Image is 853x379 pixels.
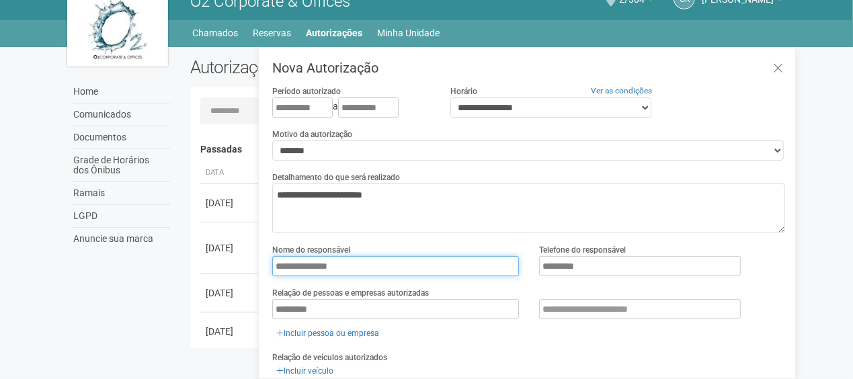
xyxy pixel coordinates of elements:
[71,81,170,103] a: Home
[200,144,776,155] h4: Passadas
[272,364,337,378] a: Incluir veículo
[272,287,429,299] label: Relação de pessoas e empresas autorizadas
[272,61,785,75] h3: Nova Autorização
[272,351,387,364] label: Relação de veículos autorizados
[272,85,341,97] label: Período autorizado
[272,128,352,140] label: Motivo da autorização
[253,24,292,42] a: Reservas
[71,228,170,250] a: Anuncie sua marca
[71,205,170,228] a: LGPD
[206,286,255,300] div: [DATE]
[206,241,255,255] div: [DATE]
[190,57,478,77] h2: Autorizações
[200,162,261,184] th: Data
[591,86,652,95] a: Ver as condições
[539,244,626,256] label: Telefone do responsável
[206,325,255,338] div: [DATE]
[272,171,400,183] label: Detalhamento do que será realizado
[272,326,383,341] a: Incluir pessoa ou empresa
[71,103,170,126] a: Comunicados
[71,126,170,149] a: Documentos
[307,24,363,42] a: Autorizações
[378,24,440,42] a: Minha Unidade
[272,97,430,118] div: a
[272,244,350,256] label: Nome do responsável
[71,182,170,205] a: Ramais
[450,85,477,97] label: Horário
[206,196,255,210] div: [DATE]
[193,24,239,42] a: Chamados
[71,149,170,182] a: Grade de Horários dos Ônibus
